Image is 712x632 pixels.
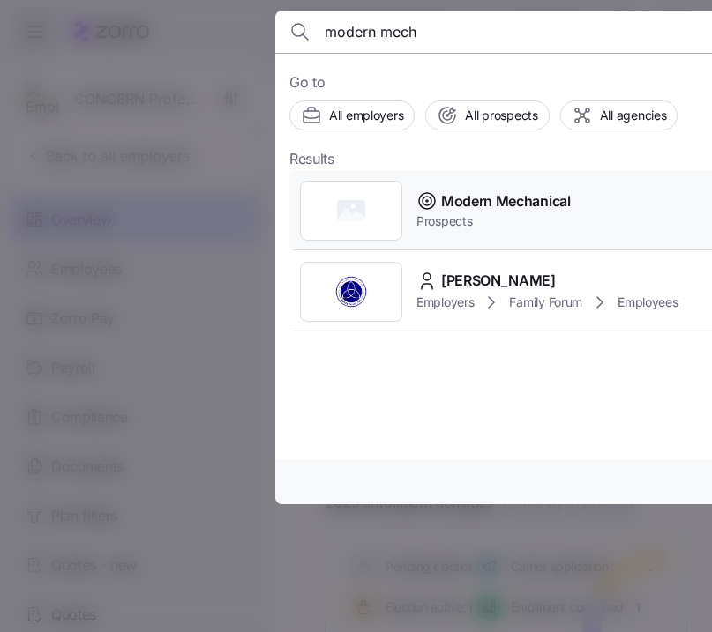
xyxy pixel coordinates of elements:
[618,294,678,311] span: Employees
[560,100,678,130] button: All agencies
[441,190,571,212] span: Modern Mechanical
[329,107,403,124] span: All employers
[289,100,415,130] button: All employers
[600,107,667,124] span: All agencies
[289,148,334,170] span: Results
[441,270,556,292] span: [PERSON_NAME]
[416,294,474,311] span: Employers
[509,294,582,311] span: Family Forum
[425,100,549,130] button: All prospects
[334,274,369,309] img: Employer logo
[416,212,571,230] span: Prospects
[465,107,537,124] span: All prospects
